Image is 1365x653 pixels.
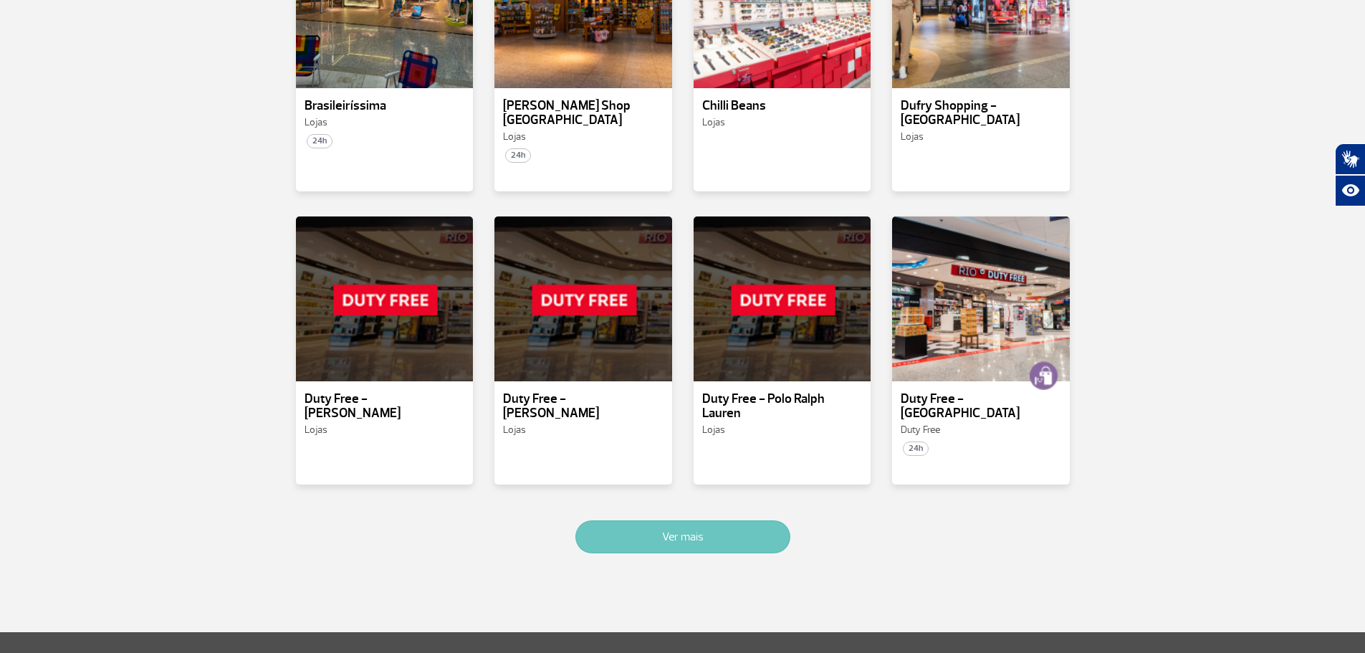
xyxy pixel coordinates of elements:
[901,392,1061,421] p: Duty Free - [GEOGRAPHIC_DATA]
[505,148,531,163] span: 24h
[575,520,790,553] button: Ver mais
[1335,175,1365,206] button: Abrir recursos assistivos.
[305,424,327,436] span: Lojas
[702,424,725,436] span: Lojas
[901,99,1061,128] p: Dufry Shopping - [GEOGRAPHIC_DATA]
[305,99,465,113] p: Brasileiríssima
[503,424,526,436] span: Lojas
[702,116,725,128] span: Lojas
[901,424,940,436] span: Duty Free
[903,442,929,456] span: 24h
[702,99,863,113] p: Chilli Beans
[307,134,332,148] span: 24h
[1335,143,1365,206] div: Plugin de acessibilidade da Hand Talk.
[1030,361,1058,390] img: loja-de-compras.png
[503,392,664,421] p: Duty Free - [PERSON_NAME]
[305,392,465,421] p: Duty Free - [PERSON_NAME]
[1335,143,1365,175] button: Abrir tradutor de língua de sinais.
[901,130,924,143] span: Lojas
[503,99,664,128] p: [PERSON_NAME] Shop [GEOGRAPHIC_DATA]
[503,130,526,143] span: Lojas
[305,116,327,128] span: Lojas
[702,392,863,421] p: Duty Free - Polo Ralph Lauren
